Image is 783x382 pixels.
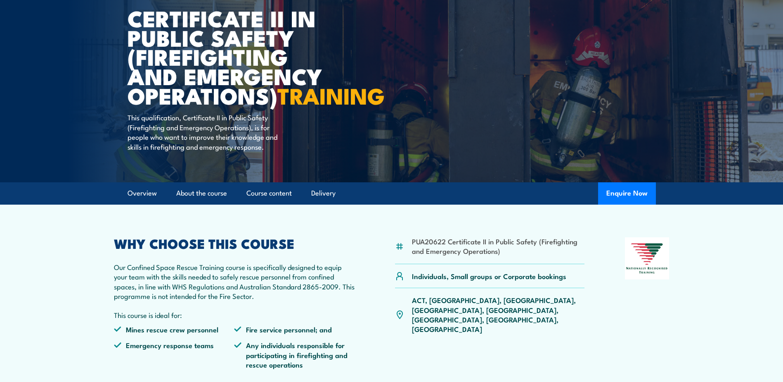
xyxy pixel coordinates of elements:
h2: WHY CHOOSE THIS COURSE [114,237,355,249]
h1: Certificate II in Public Safety (Firefighting and Emergency Operations) [128,8,331,105]
p: This qualification, Certificate II in Public Safety (Firefighting and Emergency Operations), is f... [128,112,278,151]
img: Nationally Recognised Training logo. [625,237,669,279]
li: Fire service personnel; and [234,325,355,334]
p: This course is ideal for: [114,310,355,320]
a: Course content [246,182,292,204]
p: Our Confined Space Rescue Training course is specifically designed to equip your team with the sk... [114,262,355,301]
a: Overview [128,182,157,204]
li: Any individuals responsible for participating in firefighting and rescue operations [234,340,355,369]
strong: TRAINING [277,78,385,112]
button: Enquire Now [598,182,656,205]
p: Individuals, Small groups or Corporate bookings [412,271,566,281]
li: Mines rescue crew personnel [114,325,234,334]
li: PUA20622 Certificate II in Public Safety (Firefighting and Emergency Operations) [412,236,585,256]
a: Delivery [311,182,336,204]
a: About the course [176,182,227,204]
p: ACT, [GEOGRAPHIC_DATA], [GEOGRAPHIC_DATA], [GEOGRAPHIC_DATA], [GEOGRAPHIC_DATA], [GEOGRAPHIC_DATA... [412,295,585,334]
li: Emergency response teams [114,340,234,369]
